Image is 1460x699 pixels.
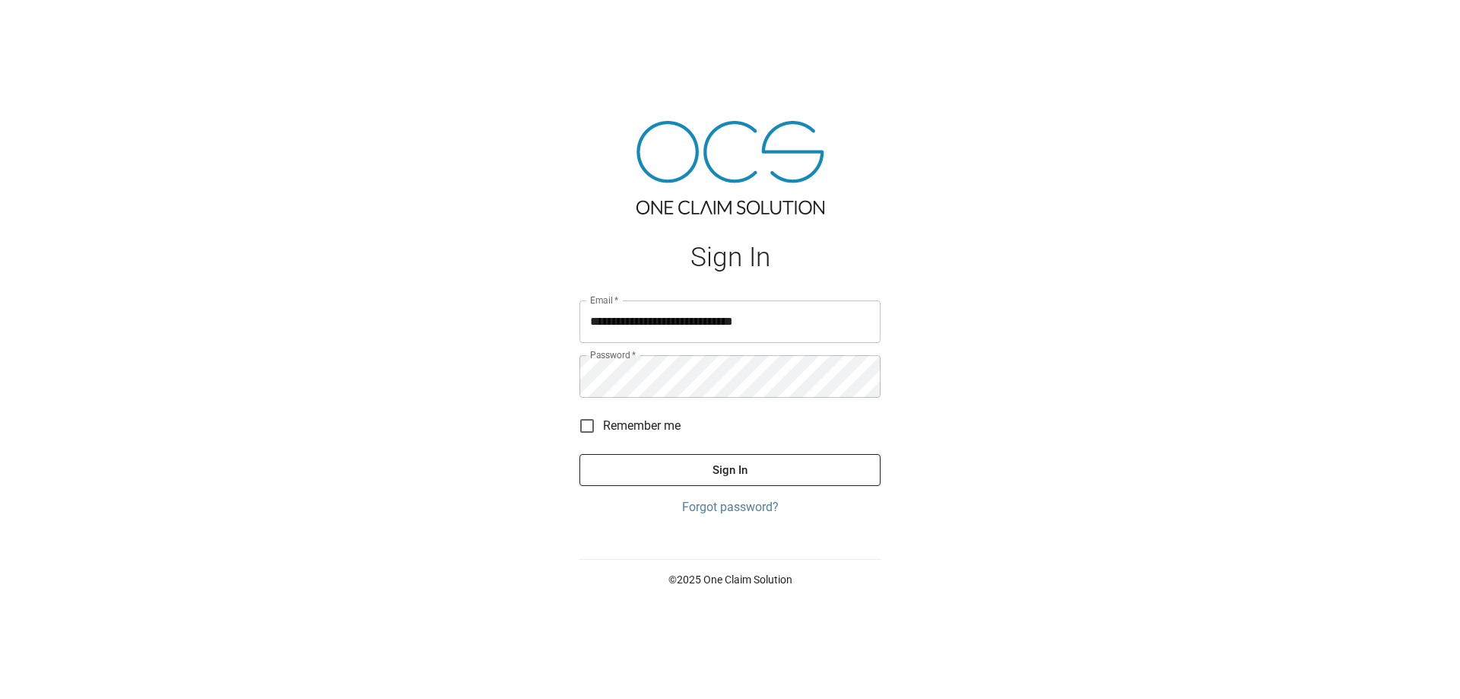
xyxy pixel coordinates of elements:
img: ocs-logo-tra.png [636,121,824,214]
span: Remember me [603,417,681,435]
a: Forgot password? [579,498,881,516]
p: © 2025 One Claim Solution [579,572,881,587]
button: Sign In [579,454,881,486]
label: Email [590,294,619,307]
label: Password [590,348,636,361]
img: ocs-logo-white-transparent.png [18,9,79,40]
h1: Sign In [579,242,881,273]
